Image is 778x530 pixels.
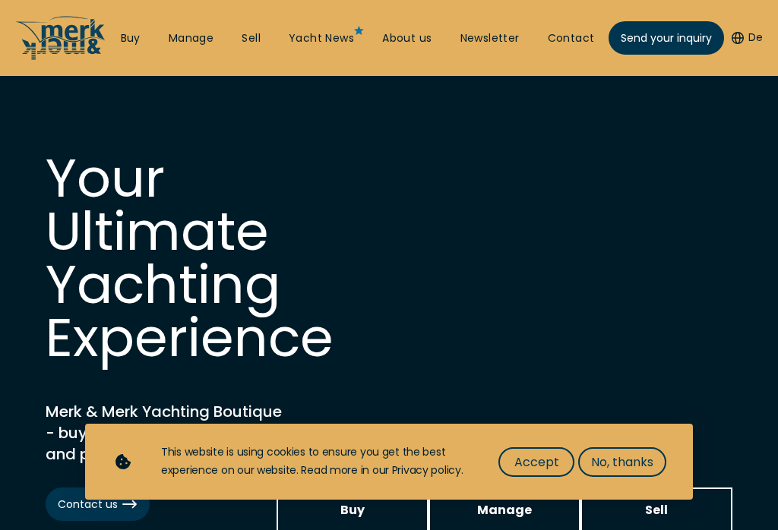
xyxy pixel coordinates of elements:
[121,31,141,46] a: Buy
[169,31,213,46] a: Manage
[46,487,150,521] a: Contact us
[460,31,520,46] a: Newsletter
[340,500,365,519] span: Buy
[548,31,595,46] a: Contact
[46,152,349,364] h1: Your Ultimate Yachting Experience
[645,500,668,519] span: Sell
[732,30,763,46] button: De
[591,453,653,472] span: No, thanks
[498,447,574,477] button: Accept
[289,31,354,46] a: Yacht News
[242,31,261,46] a: Sell
[477,500,532,519] span: Manage
[46,401,425,465] h2: Merk & Merk Yachting Boutique - buy, sell & manage new and pre-owned luxury yachts
[609,21,724,55] a: Send your inquiry
[161,443,468,480] div: This website is using cookies to ensure you get the best experience on our website. Read more in ...
[392,462,461,478] a: Privacy policy
[382,31,432,46] a: About us
[621,30,712,46] span: Send your inquiry
[578,447,666,477] button: No, thanks
[514,453,559,472] span: Accept
[58,497,138,513] span: Contact us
